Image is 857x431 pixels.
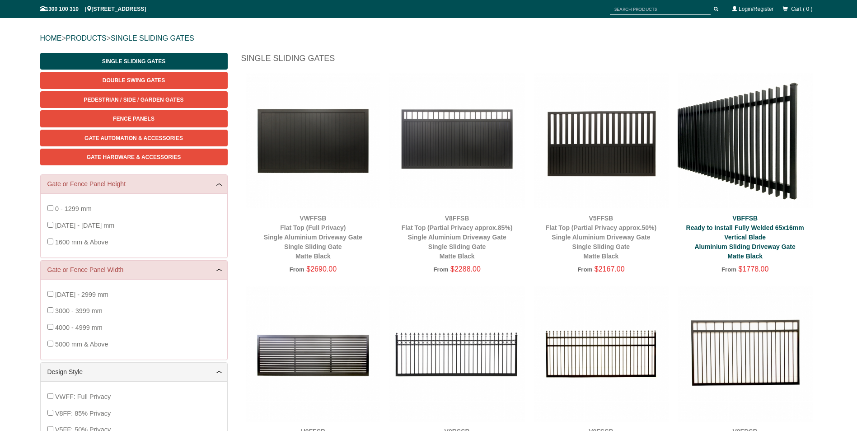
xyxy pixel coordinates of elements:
[433,266,448,273] span: From
[246,73,381,208] img: VWFFSB - Flat Top (Full Privacy) - Single Aluminium Driveway Gate - Single Sliding Gate - Matte B...
[113,116,155,122] span: Fence Panels
[102,58,165,65] span: Single Sliding Gates
[246,286,381,422] img: H9FFSB - Flat Top (Horizontal Slat) - Single Aluminium Driveway Gate - Single Sliding Gate - Matt...
[686,215,804,260] a: VBFFSBReady to Install Fully Welded 65x16mm Vertical BladeAluminium Sliding Driveway GateMatte Black
[534,73,669,208] img: V5FFSB - Flat Top (Partial Privacy approx.50%) - Single Aluminium Driveway Gate - Single Sliding ...
[610,4,711,15] input: SEARCH PRODUCTS
[55,291,108,298] span: [DATE] - 2999 mm
[40,24,817,53] div: > >
[55,324,103,331] span: 4000 - 4999 mm
[389,73,525,208] img: V8FFSB - Flat Top (Partial Privacy approx.85%) - Single Aluminium Driveway Gate - Single Sliding ...
[40,6,146,12] span: 1300 100 310 | [STREET_ADDRESS]
[40,72,228,89] a: Double Swing Gates
[402,215,513,260] a: V8FFSBFlat Top (Partial Privacy approx.85%)Single Aluminium Driveway GateSingle Sliding GateMatte...
[55,307,103,314] span: 3000 - 3999 mm
[55,393,111,400] span: VWFF: Full Privacy
[739,6,773,12] a: Login/Register
[55,205,92,212] span: 0 - 1299 mm
[577,266,592,273] span: From
[40,53,228,70] a: Single Sliding Gates
[40,149,228,165] a: Gate Hardware & Accessories
[40,91,228,108] a: Pedestrian / Side / Garden Gates
[739,265,769,273] span: $1778.00
[47,367,220,377] a: Design Style
[678,286,813,422] img: V0FDSB - Flat Top (Double Top Rail) - Single Aluminium Driveway Gate - Single Sliding Gate - Matt...
[84,97,183,103] span: Pedestrian / Side / Garden Gates
[66,34,107,42] a: PRODUCTS
[546,215,657,260] a: V5FFSBFlat Top (Partial Privacy approx.50%)Single Aluminium Driveway GateSingle Sliding GateMatte...
[595,265,625,273] span: $2167.00
[84,135,183,141] span: Gate Automation & Accessories
[678,73,813,208] img: VBFFSB - Ready to Install Fully Welded 65x16mm Vertical Blade - Aluminium Sliding Driveway Gate -...
[264,215,362,260] a: VWFFSBFlat Top (Full Privacy)Single Aluminium Driveway GateSingle Sliding GateMatte Black
[306,265,337,273] span: $2690.00
[55,410,111,417] span: V8FF: 85% Privacy
[791,6,812,12] span: Cart ( 0 )
[721,266,736,273] span: From
[55,222,114,229] span: [DATE] - [DATE] mm
[389,286,525,422] img: V0RSSB - Ring and Spear Top (Fleur-de-lis) - Aluminium Sliding Driveway Gate - Matte Black - Gate...
[40,110,228,127] a: Fence Panels
[87,154,181,160] span: Gate Hardware & Accessories
[290,266,304,273] span: From
[47,265,220,275] a: Gate or Fence Panel Width
[47,179,220,189] a: Gate or Fence Panel Height
[103,77,165,84] span: Double Swing Gates
[534,286,669,422] img: V0FSSB - Spear Top (Fleur-de-lis) - Single Aluminium Driveway Gate - Single Sliding Gate - Matte ...
[40,34,62,42] a: HOME
[55,341,108,348] span: 5000 mm & Above
[55,239,108,246] span: 1600 mm & Above
[241,53,817,69] h1: Single Sliding Gates
[111,34,194,42] a: SINGLE SLIDING GATES
[450,265,481,273] span: $2288.00
[40,130,228,146] a: Gate Automation & Accessories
